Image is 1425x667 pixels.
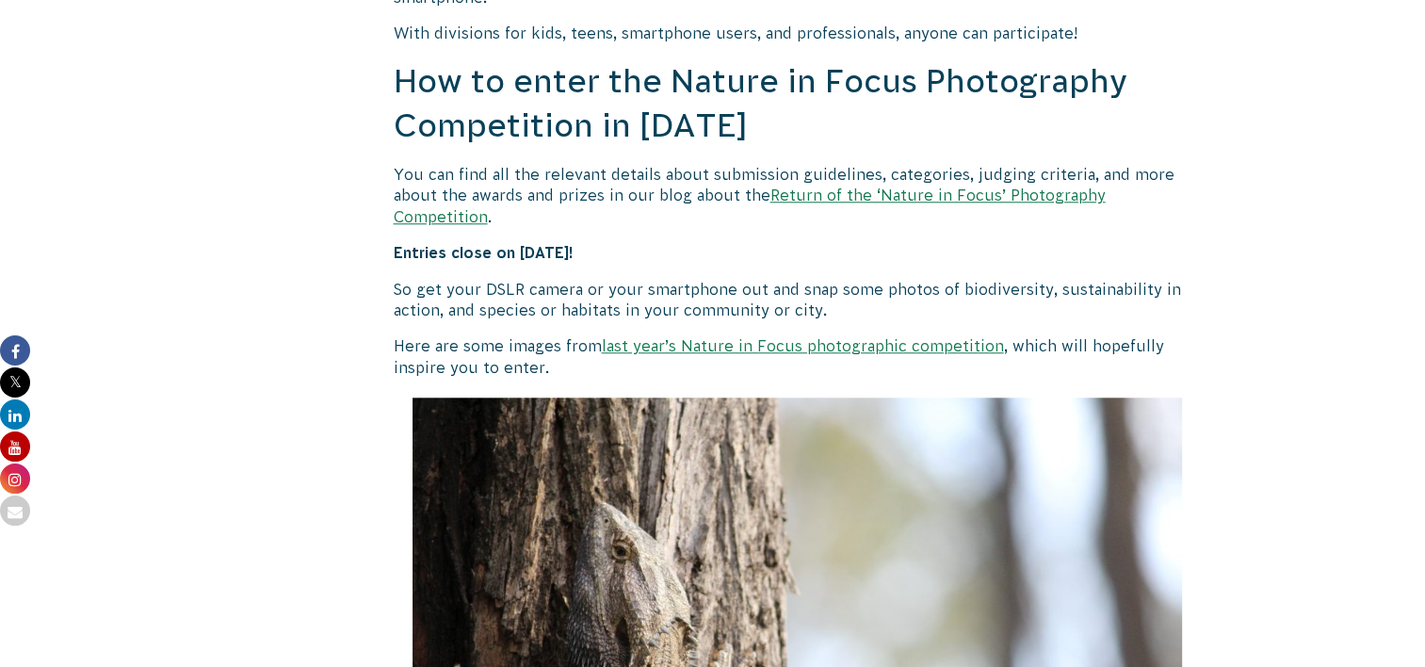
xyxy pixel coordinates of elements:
[394,164,1202,227] p: You can find all the relevant details about submission guidelines, categories, judging criteria, ...
[394,59,1202,149] h2: How to enter the Nature in Focus Photography Competition in [DATE]
[394,244,574,261] strong: Entries close on [DATE]!
[394,187,1106,224] a: Return of the ‘Nature in Focus’ Photography Competition
[602,337,1004,354] a: last year’s Nature in Focus photographic competition
[394,335,1202,378] p: Here are some images from , which will hopefully inspire you to enter.
[394,23,1202,43] p: With divisions for kids, teens, smartphone users, and professionals, anyone can participate!
[394,279,1202,321] p: So get your DSLR camera or your smartphone out and snap some photos of biodiversity, sustainabili...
